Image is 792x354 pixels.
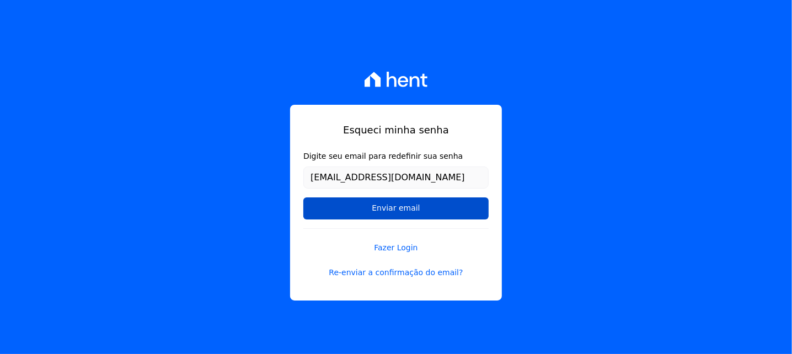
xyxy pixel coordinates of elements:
input: Email [303,167,489,189]
a: Re-enviar a confirmação do email? [303,267,489,278]
label: Digite seu email para redefinir sua senha [303,151,489,162]
input: Enviar email [303,197,489,219]
a: Fazer Login [303,228,489,254]
h1: Esqueci minha senha [303,122,489,137]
